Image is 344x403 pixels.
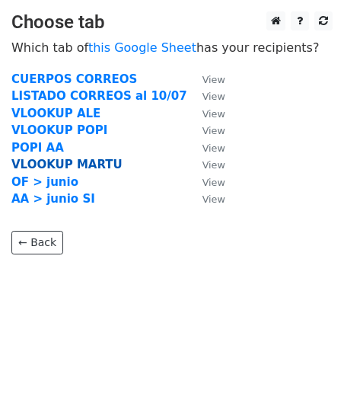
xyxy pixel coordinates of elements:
a: VLOOKUP MARTU [11,158,123,171]
a: View [187,158,225,171]
h3: Choose tab [11,11,333,34]
a: View [187,107,225,120]
small: View [202,74,225,85]
small: View [202,194,225,205]
small: View [202,108,225,120]
a: VLOOKUP ALE [11,107,100,120]
a: View [187,192,225,206]
small: View [202,142,225,154]
a: LISTADO CORREOS al 10/07 [11,89,187,103]
a: POPI AA [11,141,64,155]
a: View [187,141,225,155]
a: this Google Sheet [88,40,196,55]
a: View [187,123,225,137]
a: View [187,89,225,103]
small: View [202,91,225,102]
small: View [202,177,225,188]
iframe: Chat Widget [268,330,344,403]
a: View [187,72,225,86]
a: AA > junio SI [11,192,95,206]
a: CUERPOS CORREOS [11,72,137,86]
a: ← Back [11,231,63,254]
p: Which tab of has your recipients? [11,40,333,56]
a: VLOOKUP POPI [11,123,107,137]
a: View [187,175,225,189]
small: View [202,159,225,171]
a: OF > junio [11,175,78,189]
small: View [202,125,225,136]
